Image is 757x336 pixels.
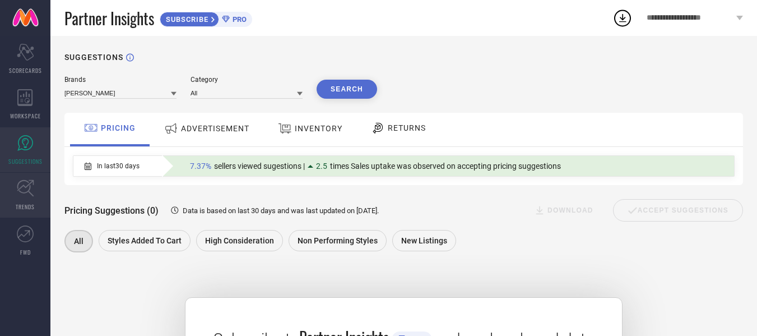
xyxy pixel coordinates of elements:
[330,162,561,171] span: times Sales uptake was observed on accepting pricing suggestions
[388,123,426,132] span: RETURNS
[183,206,379,215] span: Data is based on last 30 days and was last updated on [DATE] .
[20,248,31,256] span: FWD
[317,80,377,99] button: Search
[64,53,123,62] h1: SUGGESTIONS
[9,66,42,75] span: SCORECARDS
[214,162,305,171] span: sellers viewed sugestions |
[8,157,43,165] span: SUGGESTIONS
[190,162,211,171] span: 7.37%
[298,236,378,245] span: Non Performing Styles
[316,162,327,171] span: 2.5
[97,162,140,170] span: In last 30 days
[64,205,159,216] span: Pricing Suggestions (0)
[205,236,274,245] span: High Consideration
[160,9,252,27] a: SUBSCRIBEPRO
[612,8,633,28] div: Open download list
[295,124,342,133] span: INVENTORY
[184,159,566,173] div: Percentage of sellers who have viewed suggestions for the current Insight Type
[16,202,35,211] span: TRENDS
[101,123,136,132] span: PRICING
[10,112,41,120] span: WORKSPACE
[613,199,743,222] div: Accept Suggestions
[230,15,247,24] span: PRO
[181,124,249,133] span: ADVERTISEMENT
[401,236,447,245] span: New Listings
[191,76,303,84] div: Category
[160,15,211,24] span: SUBSCRIBE
[64,76,177,84] div: Brands
[108,236,182,245] span: Styles Added To Cart
[74,237,83,246] span: All
[64,7,154,30] span: Partner Insights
